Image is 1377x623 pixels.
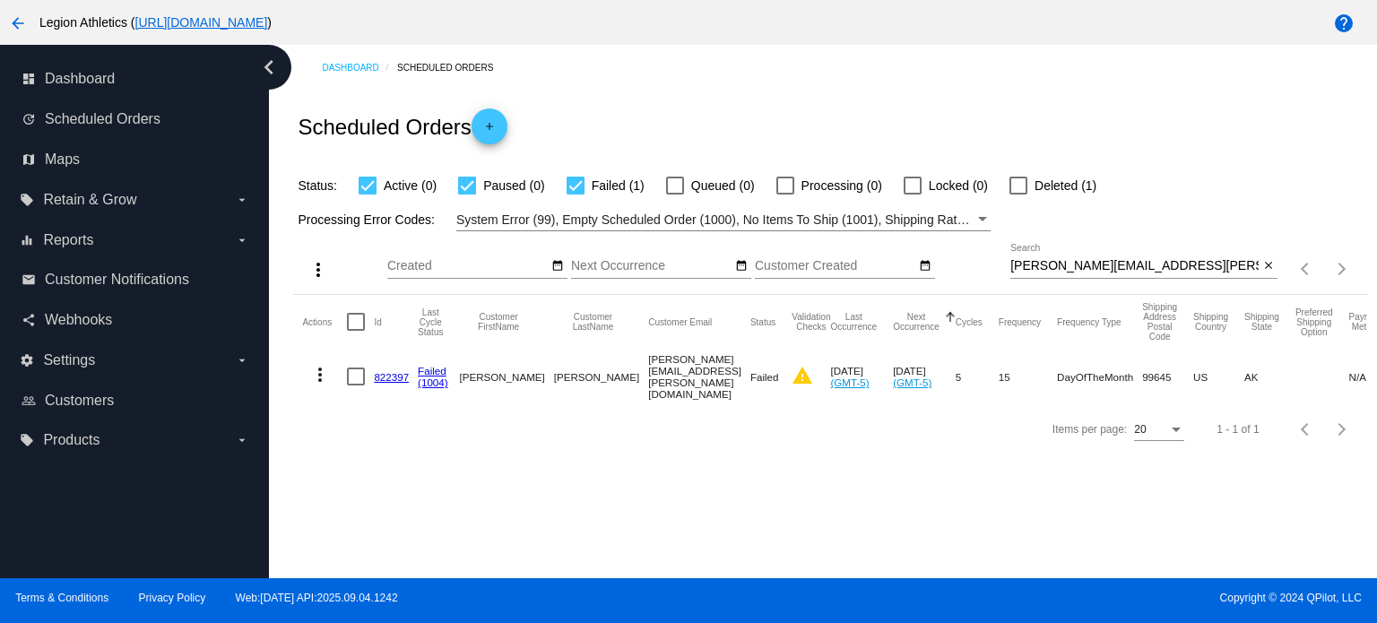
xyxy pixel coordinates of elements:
mat-cell: [DATE] [830,349,893,404]
mat-icon: help [1333,13,1355,34]
mat-icon: more_vert [309,364,331,385]
mat-cell: AK [1244,349,1295,404]
button: Clear [1259,257,1277,276]
mat-cell: 99645 [1142,349,1193,404]
i: arrow_drop_down [235,353,249,368]
span: Customer Notifications [45,272,189,288]
span: Legion Athletics ( ) [39,15,272,30]
input: Search [1010,259,1259,273]
button: Change sorting for NextOccurrenceUtc [893,312,940,332]
div: 1 - 1 of 1 [1217,423,1259,436]
span: Failed (1) [592,175,645,196]
button: Change sorting for LastProcessingCycleId [418,307,443,337]
div: Items per page: [1052,423,1127,436]
mat-cell: 15 [999,349,1057,404]
button: Change sorting for LastOccurrenceUtc [830,312,877,332]
a: dashboard Dashboard [22,65,249,93]
button: Change sorting for CustomerFirstName [459,312,537,332]
input: Created [387,259,549,273]
i: settings [20,353,34,368]
a: 822397 [374,371,409,383]
span: Status: [298,178,337,193]
button: Change sorting for CustomerEmail [648,316,712,327]
button: Change sorting for ShippingState [1244,312,1279,332]
button: Next page [1324,251,1360,287]
span: 20 [1134,423,1146,436]
input: Next Occurrence [571,259,732,273]
a: map Maps [22,145,249,174]
a: (1004) [418,376,448,388]
i: map [22,152,36,167]
i: share [22,313,36,327]
mat-cell: 5 [956,349,999,404]
button: Change sorting for ShippingCountry [1193,312,1228,332]
i: local_offer [20,193,34,207]
a: Privacy Policy [139,592,206,604]
mat-header-cell: Actions [302,295,347,349]
span: Queued (0) [691,175,755,196]
span: Processing (0) [801,175,882,196]
button: Change sorting for Cycles [956,316,983,327]
a: Dashboard [322,54,397,82]
a: (GMT-5) [893,376,931,388]
mat-select: Items per page: [1134,424,1184,437]
i: arrow_drop_down [235,233,249,247]
mat-icon: add [479,120,500,142]
span: Scheduled Orders [45,111,160,127]
span: Maps [45,151,80,168]
mat-cell: US [1193,349,1244,404]
i: chevron_left [255,53,283,82]
span: Active (0) [384,175,437,196]
button: Change sorting for Frequency [999,316,1041,327]
input: Customer Created [755,259,916,273]
mat-icon: date_range [735,259,748,273]
a: (GMT-5) [830,376,869,388]
a: Web:[DATE] API:2025.09.04.1242 [236,592,398,604]
span: Customers [45,393,114,409]
button: Previous page [1288,251,1324,287]
span: Settings [43,352,95,368]
span: Products [43,432,100,448]
span: Dashboard [45,71,115,87]
mat-icon: arrow_back [7,13,29,34]
mat-header-cell: Validation Checks [792,295,830,349]
button: Previous page [1288,411,1324,447]
mat-cell: [PERSON_NAME] [459,349,553,404]
span: Processing Error Codes: [298,212,435,227]
button: Change sorting for PreferredShippingOption [1295,307,1333,337]
a: Failed [418,365,446,376]
i: email [22,273,36,287]
a: email Customer Notifications [22,265,249,294]
mat-cell: DayOfTheMonth [1057,349,1142,404]
button: Change sorting for FrequencyType [1057,316,1122,327]
span: Reports [43,232,93,248]
a: [URL][DOMAIN_NAME] [135,15,268,30]
i: arrow_drop_down [235,193,249,207]
a: people_outline Customers [22,386,249,415]
i: local_offer [20,433,34,447]
i: equalizer [20,233,34,247]
span: Locked (0) [929,175,988,196]
span: Paused (0) [483,175,544,196]
mat-icon: warning [792,365,813,386]
span: Failed [750,371,779,383]
i: arrow_drop_down [235,433,249,447]
h2: Scheduled Orders [298,108,507,144]
mat-icon: close [1262,259,1275,273]
mat-icon: date_range [551,259,564,273]
span: Deleted (1) [1035,175,1096,196]
button: Change sorting for Status [750,316,775,327]
i: dashboard [22,72,36,86]
mat-icon: date_range [919,259,931,273]
span: Webhooks [45,312,112,328]
a: share Webhooks [22,306,249,334]
mat-cell: [PERSON_NAME][EMAIL_ADDRESS][PERSON_NAME][DOMAIN_NAME] [648,349,750,404]
button: Change sorting for ShippingPostcode [1142,302,1177,342]
a: Terms & Conditions [15,592,108,604]
button: Change sorting for Id [374,316,381,327]
span: Retain & Grow [43,192,136,208]
i: people_outline [22,394,36,408]
button: Next page [1324,411,1360,447]
i: update [22,112,36,126]
span: Copyright © 2024 QPilot, LLC [704,592,1362,604]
